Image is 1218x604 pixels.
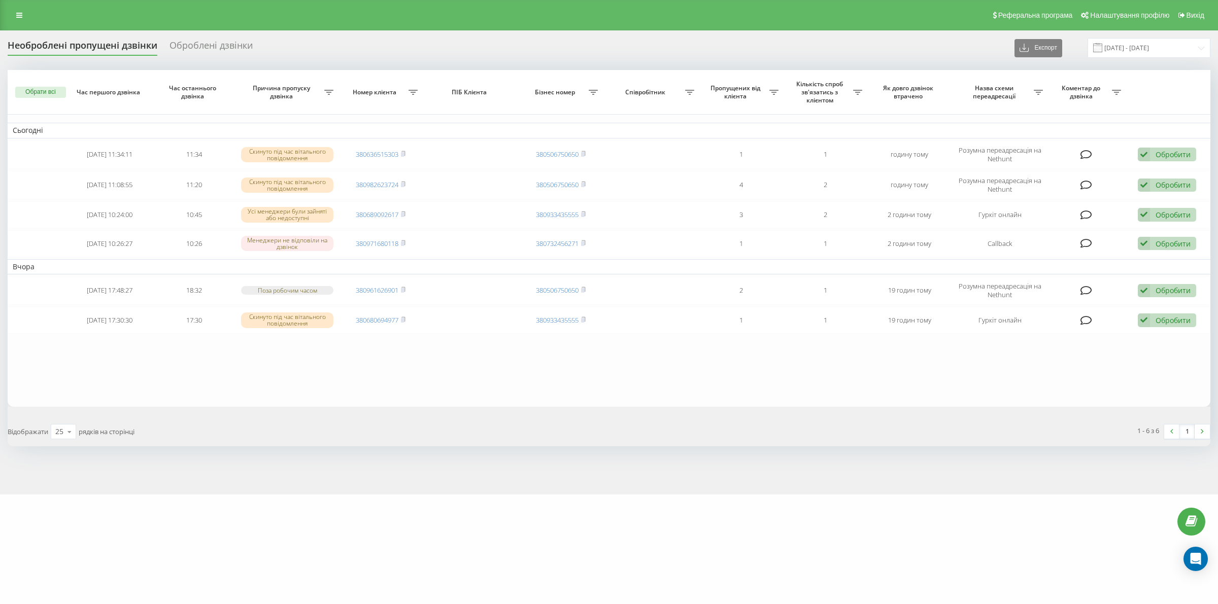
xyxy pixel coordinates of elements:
[789,80,854,104] span: Кількість спроб зв'язатись з клієнтом
[952,276,1048,305] td: Розумна переадресація на Nethunt
[152,276,236,305] td: 18:32
[8,259,1210,274] td: Вчора
[699,307,784,334] td: 1
[241,207,333,222] div: Усі менеджери були зайняті або недоступні
[699,171,784,199] td: 4
[241,177,333,193] div: Скинуто під час вітального повідомлення
[241,312,333,328] div: Скинуто під час вітального повідомлення
[784,140,868,169] td: 1
[356,315,398,325] a: 380680694977
[957,84,1034,100] span: Назва схеми переадресації
[68,171,152,199] td: [DATE] 11:08:55
[536,210,579,219] a: 380933435555
[536,150,579,159] a: 380506750650
[867,201,952,228] td: 2 години тому
[1014,39,1062,57] button: Експорт
[1156,315,1191,325] div: Обробити
[952,230,1048,257] td: Callback
[170,40,253,56] div: Оброблені дзвінки
[432,88,510,96] span: ПІБ Клієнта
[784,307,868,334] td: 1
[152,230,236,257] td: 10:26
[867,307,952,334] td: 19 годин тому
[608,88,685,96] span: Співробітник
[241,147,333,162] div: Скинуто під час вітального повідомлення
[1156,180,1191,190] div: Обробити
[867,140,952,169] td: годину тому
[8,123,1210,138] td: Сьогодні
[784,201,868,228] td: 2
[8,427,48,436] span: Відображати
[344,88,409,96] span: Номер клієнта
[241,236,333,251] div: Менеджери не відповіли на дзвінок
[784,230,868,257] td: 1
[68,230,152,257] td: [DATE] 10:26:27
[8,40,157,56] div: Необроблені пропущені дзвінки
[241,286,333,295] div: Поза робочим часом
[536,286,579,295] a: 380506750650
[55,427,63,437] div: 25
[952,140,1048,169] td: Розумна переадресація на Nethunt
[699,140,784,169] td: 1
[241,84,324,100] span: Причина пропуску дзвінка
[161,84,227,100] span: Час останнього дзвінка
[152,201,236,228] td: 10:45
[1183,547,1208,571] div: Open Intercom Messenger
[998,11,1073,19] span: Реферальна програма
[536,315,579,325] a: 380933435555
[1179,424,1195,439] a: 1
[356,286,398,295] a: 380961626901
[867,276,952,305] td: 19 годин тому
[152,307,236,334] td: 17:30
[1156,210,1191,220] div: Обробити
[867,171,952,199] td: годину тому
[867,230,952,257] td: 2 години тому
[1137,425,1159,436] div: 1 - 6 з 6
[79,427,134,436] span: рядків на сторінці
[704,84,769,100] span: Пропущених від клієнта
[784,171,868,199] td: 2
[1187,11,1204,19] span: Вихід
[356,150,398,159] a: 380636515303
[536,180,579,189] a: 380506750650
[356,180,398,189] a: 380982623724
[784,276,868,305] td: 1
[356,239,398,248] a: 380971680118
[15,87,66,98] button: Обрати всі
[952,307,1048,334] td: Гуркіт онлайн
[699,230,784,257] td: 1
[152,171,236,199] td: 11:20
[699,276,784,305] td: 2
[699,201,784,228] td: 3
[68,140,152,169] td: [DATE] 11:34:11
[1156,286,1191,295] div: Обробити
[536,239,579,248] a: 380732456271
[1156,150,1191,159] div: Обробити
[1156,239,1191,248] div: Обробити
[68,276,152,305] td: [DATE] 17:48:27
[1090,11,1169,19] span: Налаштування профілю
[952,201,1048,228] td: Гуркіт онлайн
[356,210,398,219] a: 380689092617
[68,307,152,334] td: [DATE] 17:30:30
[952,171,1048,199] td: Розумна переадресація на Nethunt
[68,201,152,228] td: [DATE] 10:24:00
[77,88,143,96] span: Час першого дзвінка
[524,88,589,96] span: Бізнес номер
[1053,84,1112,100] span: Коментар до дзвінка
[152,140,236,169] td: 11:34
[876,84,943,100] span: Як довго дзвінок втрачено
